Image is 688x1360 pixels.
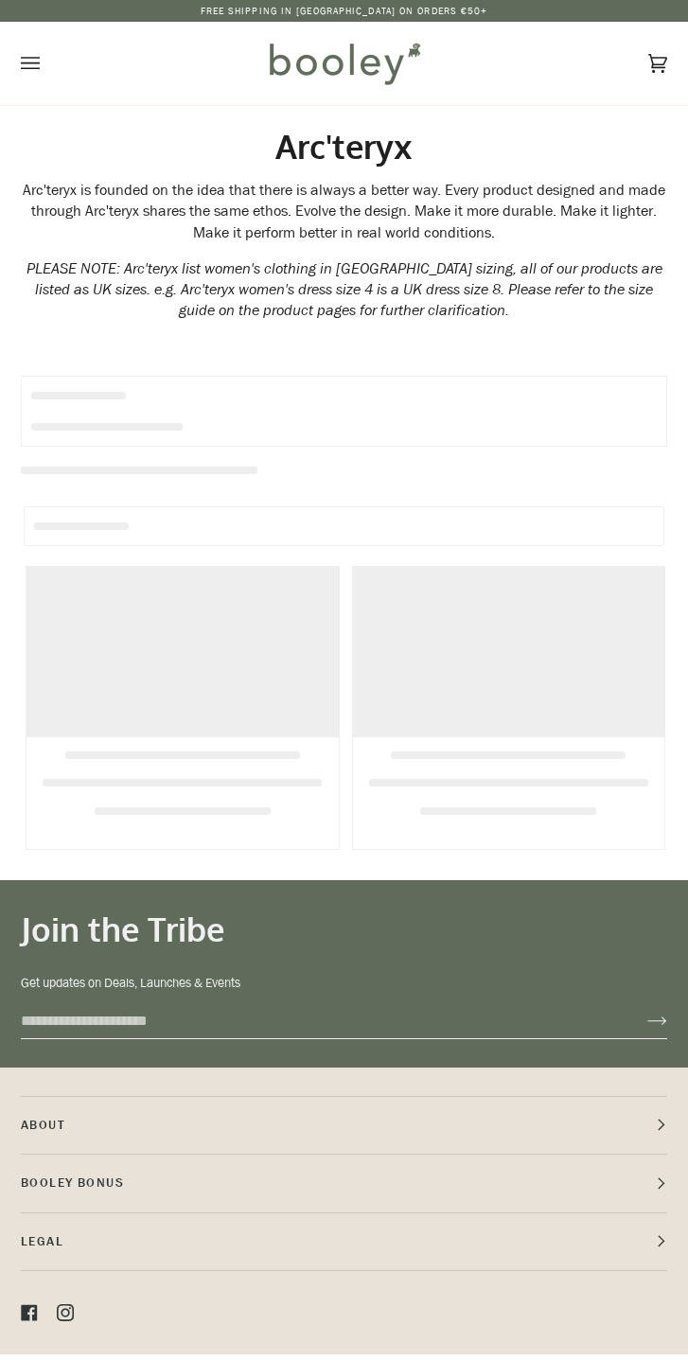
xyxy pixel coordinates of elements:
h3: Join the Tribe [21,909,668,949]
button: Open menu [21,22,78,105]
p: Pipeline_Footer Main [21,1096,668,1155]
button: Join [617,1006,667,1036]
p: Get updates on Deals, Launches & Events [21,974,668,993]
h1: Arc'teryx [21,126,668,167]
em: PLEASE NOTE: Arc'teryx list women's clothing in [GEOGRAPHIC_DATA] sizing, all of our products are... [26,258,662,320]
input: your-email@example.com [21,1003,618,1038]
p: Free Shipping in [GEOGRAPHIC_DATA] on Orders €50+ [201,4,488,19]
p: Pipeline_Footer Sub [21,1213,668,1271]
p: Booley Bonus [21,1155,668,1212]
img: Booley [261,36,427,91]
div: Arc'teryx is founded on the idea that there is always a better way. Every product designed and ma... [21,180,668,243]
